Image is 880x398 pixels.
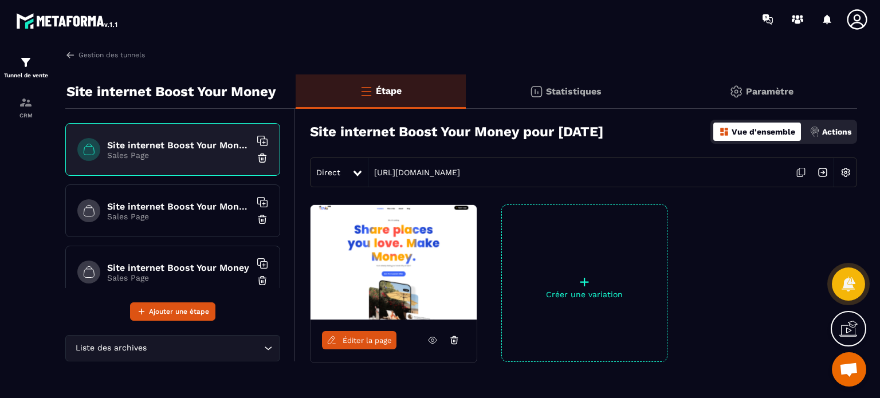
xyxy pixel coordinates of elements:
[3,72,49,78] p: Tunnel de vente
[502,274,667,290] p: +
[322,331,396,349] a: Éditer la page
[107,140,250,151] h6: Site internet Boost Your Money pour [DATE]
[368,168,460,177] a: [URL][DOMAIN_NAME]
[311,205,477,320] img: image
[257,152,268,164] img: trash
[107,201,250,212] h6: Site internet Boost Your Money - 22/06 - todelete
[502,290,667,299] p: Créer une variation
[3,47,49,87] a: formationformationTunnel de vente
[130,302,215,321] button: Ajouter une étape
[310,124,603,140] h3: Site internet Boost Your Money pour [DATE]
[149,342,261,354] input: Search for option
[529,85,543,98] img: stats.20deebd0.svg
[19,56,33,69] img: formation
[343,336,392,345] span: Éditer la page
[822,127,851,136] p: Actions
[746,86,793,97] p: Paramètre
[107,151,250,160] p: Sales Page
[812,161,834,183] img: arrow-next.bcc2205e.svg
[66,80,276,103] p: Site internet Boost Your Money
[376,85,402,96] p: Étape
[732,127,795,136] p: Vue d'ensemble
[149,306,209,317] span: Ajouter une étape
[16,10,119,31] img: logo
[107,262,250,273] h6: Site internet Boost Your Money
[107,212,250,221] p: Sales Page
[729,85,743,98] img: setting-gr.5f69749f.svg
[3,112,49,119] p: CRM
[835,161,857,183] img: setting-w.858f3a88.svg
[65,50,76,60] img: arrow
[719,127,729,137] img: dashboard-orange.40269519.svg
[19,96,33,109] img: formation
[257,214,268,225] img: trash
[257,275,268,286] img: trash
[65,335,280,361] div: Search for option
[316,168,340,177] span: Direct
[810,127,820,137] img: actions.d6e523a2.png
[359,84,373,98] img: bars-o.4a397970.svg
[107,273,250,282] p: Sales Page
[832,352,866,387] a: Ouvrir le chat
[73,342,149,354] span: Liste des archives
[65,50,145,60] a: Gestion des tunnels
[3,87,49,127] a: formationformationCRM
[546,86,602,97] p: Statistiques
